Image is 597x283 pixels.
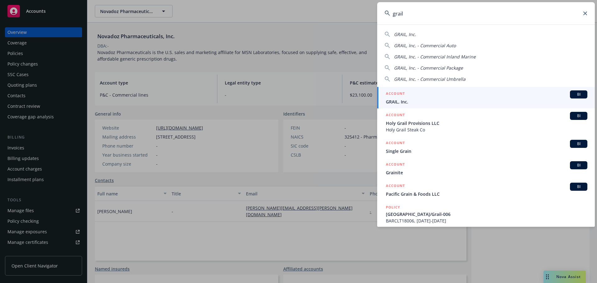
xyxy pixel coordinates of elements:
h5: POLICY [386,204,400,210]
span: GRAIL, Inc. - Commercial Inland Marine [394,54,476,60]
h5: ACCOUNT [386,90,405,98]
span: GRAIL, Inc. [394,31,416,37]
span: BI [572,92,585,97]
a: ACCOUNTBIPacific Grain & Foods LLC [377,179,595,201]
span: Holy Grail Steak Co [386,126,587,133]
input: Search... [377,2,595,25]
span: GRAIL, Inc. - Commercial Package [394,65,463,71]
span: BI [572,184,585,189]
a: POLICY[GEOGRAPHIC_DATA]/Grail-006BARCLT18006, [DATE]-[DATE] [377,201,595,227]
span: BI [572,141,585,147]
a: ACCOUNTBIGRAIL, Inc. [377,87,595,108]
h5: ACCOUNT [386,183,405,190]
span: BARCLT18006, [DATE]-[DATE] [386,217,587,224]
h5: ACCOUNT [386,161,405,169]
span: [GEOGRAPHIC_DATA]/Grail-006 [386,211,587,217]
span: Grainite [386,169,587,176]
span: GRAIL, Inc. - Commercial Umbrella [394,76,465,82]
a: ACCOUNTBISingle Grain [377,136,595,158]
a: ACCOUNTBIGrainite [377,158,595,179]
span: BI [572,162,585,168]
span: GRAIL, Inc. [386,98,587,105]
span: GRAIL, Inc. - Commercial Auto [394,43,456,48]
h5: ACCOUNT [386,140,405,147]
span: Single Grain [386,148,587,154]
span: Pacific Grain & Foods LLC [386,191,587,197]
span: BI [572,113,585,119]
a: ACCOUNTBIHoly Grail Provisions LLCHoly Grail Steak Co [377,108,595,136]
span: Holy Grail Provisions LLC [386,120,587,126]
h5: ACCOUNT [386,112,405,119]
